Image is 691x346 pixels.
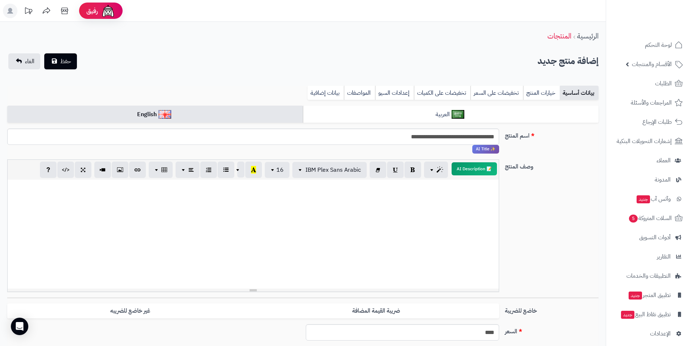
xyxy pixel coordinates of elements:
[610,113,687,131] a: طلبات الإرجاع
[560,86,599,100] a: بيانات أساسية
[308,86,344,100] a: بيانات إضافية
[577,30,599,41] a: الرئيسية
[452,162,497,175] button: 📝 AI Description
[610,75,687,92] a: الطلبات
[19,4,37,20] a: تحديثات المنصة
[101,4,115,18] img: ai-face.png
[626,271,671,281] span: التطبيقات والخدمات
[629,214,638,223] span: 5
[642,5,684,21] img: logo-2.png
[344,86,375,100] a: المواصفات
[414,86,470,100] a: تخفيضات على الكميات
[657,252,671,262] span: التقارير
[523,86,560,100] a: خيارات المنتج
[610,267,687,285] a: التطبيقات والخدمات
[452,110,464,119] img: العربية
[502,324,601,336] label: السعر
[375,86,414,100] a: إعدادات السيو
[7,304,253,318] label: غير خاضع للضريبه
[8,53,40,69] a: الغاء
[610,286,687,304] a: تطبيق المتجرجديد
[610,306,687,323] a: تطبيق نقاط البيعجديد
[11,318,28,335] div: Open Intercom Messenger
[44,53,77,69] button: حفظ
[610,229,687,246] a: أدوات التسويق
[60,57,71,66] span: حفظ
[645,40,672,50] span: لوحة التحكم
[632,59,672,69] span: الأقسام والمنتجات
[629,292,642,300] span: جديد
[610,171,687,188] a: المدونة
[610,94,687,111] a: المراجعات والأسئلة
[610,209,687,227] a: السلات المتروكة5
[620,309,671,319] span: تطبيق نقاط البيع
[610,248,687,265] a: التقارير
[253,304,499,318] label: ضريبة القيمة المضافة
[159,110,171,119] img: English
[628,213,672,223] span: السلات المتروكة
[25,57,34,66] span: الغاء
[617,136,672,146] span: إشعارات التحويلات البنكية
[610,190,687,208] a: وآتس آبجديد
[621,311,634,319] span: جديد
[86,7,98,15] span: رفيق
[265,162,289,178] button: 16
[610,152,687,169] a: العملاء
[657,155,671,166] span: العملاء
[610,325,687,342] a: الإعدادات
[610,133,687,150] a: إشعارات التحويلات البنكية
[637,195,650,203] span: جديد
[292,162,367,178] button: IBM Plex Sans Arabic
[305,166,361,174] span: IBM Plex Sans Arabic
[639,232,671,243] span: أدوات التسويق
[502,129,601,140] label: اسم المنتج
[636,194,671,204] span: وآتس آب
[642,117,672,127] span: طلبات الإرجاع
[276,166,284,174] span: 16
[538,54,599,69] h2: إضافة منتج جديد
[655,78,672,89] span: الطلبات
[502,159,601,171] label: وصف المنتج
[655,175,671,185] span: المدونة
[7,106,303,123] a: English
[650,329,671,339] span: الإعدادات
[610,36,687,54] a: لوحة التحكم
[470,86,523,100] a: تخفيضات على السعر
[502,304,601,315] label: خاضع للضريبة
[547,30,571,41] a: المنتجات
[628,290,671,300] span: تطبيق المتجر
[472,145,499,154] span: انقر لاستخدام رفيقك الذكي
[631,98,672,108] span: المراجعات والأسئلة
[303,106,599,123] a: العربية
